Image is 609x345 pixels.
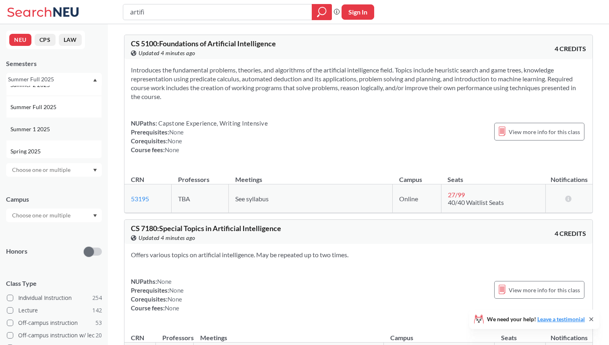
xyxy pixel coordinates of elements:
[95,331,102,340] span: 20
[7,305,102,316] label: Lecture
[165,304,179,312] span: None
[194,325,384,343] th: Meetings
[10,125,52,134] span: Summer 1 2025
[131,333,144,342] div: CRN
[7,318,102,328] label: Off-campus instruction
[8,211,76,220] input: Choose one or multiple
[131,250,586,259] section: Offers various topics on artificial intelligence. May be repeated up to two times.
[9,34,31,46] button: NEU
[95,318,102,327] span: 53
[169,287,184,294] span: None
[441,167,546,184] th: Seats
[229,167,393,184] th: Meetings
[59,34,82,46] button: LAW
[131,175,144,184] div: CRN
[169,128,184,136] span: None
[131,66,586,101] section: Introduces the fundamental problems, theories, and algorithms of the artificial intelligence fiel...
[139,49,195,58] span: Updated 4 minutes ago
[168,295,182,303] span: None
[93,169,97,172] svg: Dropdown arrow
[537,316,585,322] a: Leave a testimonial
[546,325,592,343] th: Notifications
[509,285,580,295] span: View more info for this class
[6,279,102,288] span: Class Type
[7,330,102,341] label: Off-campus instruction w/ lec
[6,163,102,177] div: Dropdown arrow
[93,214,97,217] svg: Dropdown arrow
[129,5,306,19] input: Class, professor, course number, "phrase"
[8,75,92,84] div: Summer Full 2025
[8,165,76,175] input: Choose one or multiple
[131,224,281,233] span: CS 7180 : Special Topics in Artificial Intelligence
[139,233,195,242] span: Updated 4 minutes ago
[555,229,586,238] span: 4 CREDITS
[235,195,269,202] span: See syllabus
[157,278,172,285] span: None
[172,184,229,213] td: TBA
[6,73,102,86] div: Summer Full 2025Dropdown arrowFall 2025Summer 2 2025Summer Full 2025Summer 1 2025Spring 2025Fall ...
[555,44,586,53] span: 4 CREDITS
[168,137,182,145] span: None
[384,325,495,343] th: Campus
[35,34,56,46] button: CPS
[6,59,102,68] div: Semesters
[509,127,580,137] span: View more info for this class
[131,119,268,154] div: NUPaths: Prerequisites: Corequisites: Course fees:
[157,120,268,127] span: Capstone Experience, Writing Intensive
[495,325,546,343] th: Seats
[448,198,504,206] span: 40/40 Waitlist Seats
[546,167,592,184] th: Notifications
[131,277,184,312] div: NUPaths: Prerequisites: Corequisites: Course fees:
[342,4,374,20] button: Sign In
[6,247,27,256] p: Honors
[172,167,229,184] th: Professors
[6,209,102,222] div: Dropdown arrow
[10,147,42,156] span: Spring 2025
[317,6,327,18] svg: magnifying glass
[92,306,102,315] span: 142
[165,146,179,153] span: None
[92,293,102,302] span: 254
[7,293,102,303] label: Individual Instruction
[393,167,441,184] th: Campus
[312,4,332,20] div: magnifying glass
[10,103,58,112] span: Summer Full 2025
[131,39,276,48] span: CS 5100 : Foundations of Artificial Intelligence
[156,325,194,343] th: Professors
[6,195,102,204] div: Campus
[448,191,465,198] span: 27 / 99
[487,316,585,322] span: We need your help!
[131,195,149,202] a: 53195
[393,184,441,213] td: Online
[93,79,97,82] svg: Dropdown arrow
